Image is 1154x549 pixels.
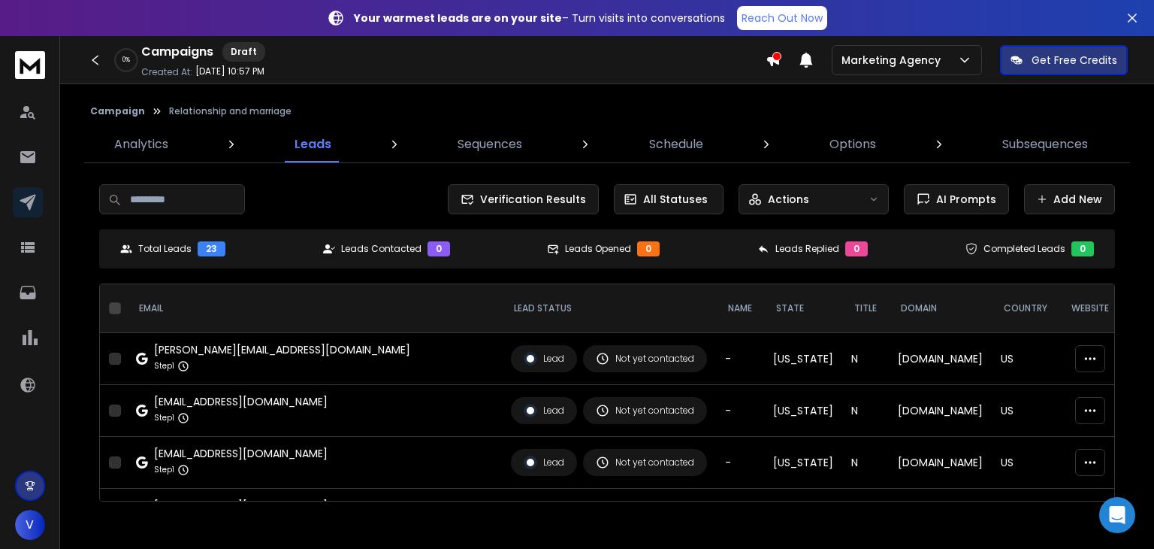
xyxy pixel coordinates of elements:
[141,66,192,78] p: Created At:
[354,11,562,26] strong: Your warmest leads are on your site
[169,105,292,117] p: Relationship and marriage
[458,135,522,153] p: Sequences
[764,333,842,385] td: [US_STATE]
[524,352,564,365] div: Lead
[285,126,340,162] a: Leads
[222,42,265,62] div: Draft
[295,135,331,153] p: Leads
[993,126,1097,162] a: Subsequences
[15,510,45,540] button: V
[596,404,694,417] div: Not yet contacted
[1024,184,1115,214] button: Add New
[1071,241,1094,256] div: 0
[764,284,842,333] th: State
[449,126,531,162] a: Sequences
[992,489,1059,541] td: US
[524,456,564,469] div: Lead
[992,385,1059,437] td: US
[565,243,631,255] p: Leads Opened
[474,192,586,207] span: Verification Results
[842,385,889,437] td: N
[637,241,660,256] div: 0
[114,135,168,153] p: Analytics
[198,241,225,256] div: 23
[764,489,842,541] td: [US_STATE]
[829,135,876,153] p: Options
[889,284,992,333] th: Domain
[502,284,716,333] th: LEAD STATUS
[354,11,725,26] p: – Turn visits into conversations
[889,385,992,437] td: [DOMAIN_NAME]
[138,243,192,255] p: Total Leads
[716,489,764,541] td: -
[154,359,174,374] p: Step 1
[154,411,174,426] p: Step 1
[643,192,708,207] p: All Statuses
[427,241,450,256] div: 0
[775,243,839,255] p: Leads Replied
[992,284,1059,333] th: Country
[154,342,410,357] div: [PERSON_NAME][EMAIL_ADDRESS][DOMAIN_NAME]
[1032,53,1117,68] p: Get Free Credits
[448,184,599,214] button: Verification Results
[716,284,764,333] th: NAME
[841,53,947,68] p: Marketing Agency
[1000,45,1128,75] button: Get Free Credits
[596,352,694,365] div: Not yet contacted
[105,126,177,162] a: Analytics
[154,498,328,513] div: [EMAIL_ADDRESS][DOMAIN_NAME]
[640,126,712,162] a: Schedule
[716,333,764,385] td: -
[195,65,264,77] p: [DATE] 10:57 PM
[845,241,868,256] div: 0
[992,333,1059,385] td: US
[889,489,992,541] td: [DOMAIN_NAME]
[716,437,764,489] td: -
[820,126,885,162] a: Options
[15,51,45,79] img: logo
[154,394,328,409] div: [EMAIL_ADDRESS][DOMAIN_NAME]
[904,184,1009,214] button: AI Prompts
[764,437,842,489] td: [US_STATE]
[842,333,889,385] td: N
[983,243,1065,255] p: Completed Leads
[141,43,213,61] h1: Campaigns
[1002,135,1088,153] p: Subsequences
[716,385,764,437] td: -
[154,463,174,478] p: Step 1
[842,284,889,333] th: title
[742,11,823,26] p: Reach Out Now
[889,333,992,385] td: [DOMAIN_NAME]
[930,192,996,207] span: AI Prompts
[524,404,564,417] div: Lead
[1099,497,1135,533] div: Open Intercom Messenger
[764,385,842,437] td: [US_STATE]
[842,489,889,541] td: N
[768,192,809,207] p: Actions
[842,437,889,489] td: N
[992,437,1059,489] td: US
[889,437,992,489] td: [DOMAIN_NAME]
[127,284,502,333] th: EMAIL
[341,243,421,255] p: Leads Contacted
[596,456,694,469] div: Not yet contacted
[90,105,145,117] button: Campaign
[122,56,130,65] p: 0 %
[737,6,827,30] a: Reach Out Now
[649,135,703,153] p: Schedule
[154,446,328,461] div: [EMAIL_ADDRESS][DOMAIN_NAME]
